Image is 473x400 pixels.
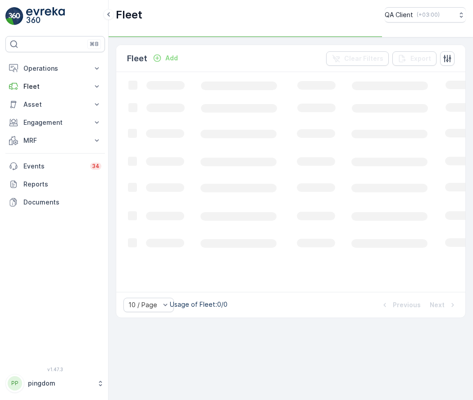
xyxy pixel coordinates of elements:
[385,10,413,19] p: QA Client
[5,374,105,393] button: PPpingdom
[429,300,458,310] button: Next
[23,162,85,171] p: Events
[5,95,105,114] button: Asset
[23,180,101,189] p: Reports
[392,51,437,66] button: Export
[344,54,383,63] p: Clear Filters
[5,367,105,372] span: v 1.47.3
[5,132,105,150] button: MRF
[90,41,99,48] p: ⌘B
[92,163,100,170] p: 34
[23,136,87,145] p: MRF
[430,300,445,309] p: Next
[149,53,182,64] button: Add
[5,175,105,193] a: Reports
[165,54,178,63] p: Add
[23,118,87,127] p: Engagement
[5,114,105,132] button: Engagement
[410,54,431,63] p: Export
[170,300,227,309] p: Usage of Fleet : 0/0
[23,198,101,207] p: Documents
[326,51,389,66] button: Clear Filters
[385,7,466,23] button: QA Client(+03:00)
[393,300,421,309] p: Previous
[5,59,105,77] button: Operations
[5,7,23,25] img: logo
[127,52,147,65] p: Fleet
[417,11,440,18] p: ( +03:00 )
[5,157,105,175] a: Events34
[5,193,105,211] a: Documents
[26,7,65,25] img: logo_light-DOdMpM7g.png
[116,8,142,22] p: Fleet
[23,64,87,73] p: Operations
[23,82,87,91] p: Fleet
[28,379,92,388] p: pingdom
[8,376,22,391] div: PP
[23,100,87,109] p: Asset
[379,300,422,310] button: Previous
[5,77,105,95] button: Fleet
